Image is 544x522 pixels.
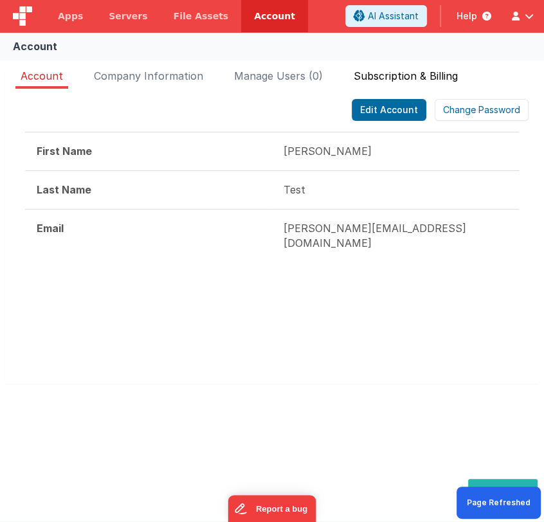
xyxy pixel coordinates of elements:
span: Account [21,69,63,82]
strong: Email [37,222,64,235]
span: Company Information [94,69,203,82]
td: [PERSON_NAME] [272,132,519,171]
button: AI Assistant [345,5,427,27]
strong: First Name [37,145,92,157]
span: Help [457,10,477,22]
span: AI Assistant [368,10,419,22]
strong: Last Name [37,183,91,196]
button: Change Password [435,99,529,121]
td: [PERSON_NAME][EMAIL_ADDRESS][DOMAIN_NAME] [272,209,519,262]
button: Dev Tools [468,479,538,503]
td: Test [272,170,519,209]
button: Edit Account [352,99,426,121]
span: File Assets [174,10,229,22]
span: Apps [58,10,83,22]
span: Servers [109,10,147,22]
iframe: Marker.io feedback button [228,495,316,522]
span: Manage Users (0) [234,69,323,82]
span: Subscription & Billing [354,69,458,82]
div: Account [13,39,57,54]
